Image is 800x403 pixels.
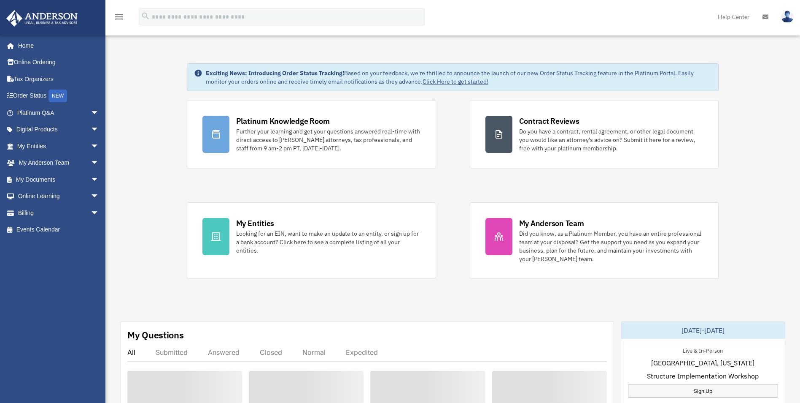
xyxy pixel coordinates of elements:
a: Digital Productsarrow_drop_down [6,121,112,138]
div: My Entities [236,218,274,229]
div: Answered [208,348,240,357]
a: My Anderson Teamarrow_drop_down [6,155,112,172]
a: Platinum Knowledge Room Further your learning and get your questions answered real-time with dire... [187,100,436,169]
a: My Entities Looking for an EIN, want to make an update to an entity, or sign up for a bank accoun... [187,202,436,279]
a: My Entitiesarrow_drop_down [6,138,112,155]
a: Home [6,37,108,54]
a: Tax Organizers [6,71,112,87]
span: arrow_drop_down [91,121,108,139]
img: User Pic [781,11,794,23]
div: NEW [48,90,67,102]
span: arrow_drop_down [91,204,108,222]
a: Sign Up [628,384,778,398]
span: arrow_drop_down [91,138,108,155]
div: Platinum Knowledge Room [236,116,330,126]
span: arrow_drop_down [91,188,108,205]
div: My Questions [127,329,184,341]
div: Normal [302,348,326,357]
div: Based on your feedback, we're thrilled to announce the launch of our new Order Status Tracking fe... [206,69,712,86]
a: Online Learningarrow_drop_down [6,188,112,205]
div: Live & In-Person [676,346,730,354]
div: Submitted [156,348,188,357]
a: Contract Reviews Do you have a contract, rental agreement, or other legal document you would like... [470,100,719,169]
a: Events Calendar [6,221,112,238]
a: Click Here to get started! [423,78,488,85]
a: Platinum Q&Aarrow_drop_down [6,104,112,121]
span: arrow_drop_down [91,155,108,172]
a: My Documentsarrow_drop_down [6,171,112,188]
span: [GEOGRAPHIC_DATA], [US_STATE] [651,358,754,368]
strong: Exciting News: Introducing Order Status Tracking! [206,69,344,77]
a: Order StatusNEW [6,87,112,105]
div: Expedited [346,348,378,357]
i: menu [114,12,124,22]
div: [DATE]-[DATE] [621,322,785,339]
div: Looking for an EIN, want to make an update to an entity, or sign up for a bank account? Click her... [236,229,420,255]
div: All [127,348,135,357]
a: Online Ordering [6,54,112,71]
div: Did you know, as a Platinum Member, you have an entire professional team at your disposal? Get th... [519,229,703,263]
div: Further your learning and get your questions answered real-time with direct access to [PERSON_NAM... [236,127,420,152]
div: Contract Reviews [519,116,579,126]
span: arrow_drop_down [91,104,108,122]
span: arrow_drop_down [91,171,108,188]
img: Anderson Advisors Platinum Portal [4,10,80,27]
a: Billingarrow_drop_down [6,204,112,221]
a: My Anderson Team Did you know, as a Platinum Member, you have an entire professional team at your... [470,202,719,279]
i: search [141,11,150,21]
div: Closed [260,348,282,357]
div: Do you have a contract, rental agreement, or other legal document you would like an attorney's ad... [519,127,703,152]
a: menu [114,15,124,22]
span: Structure Implementation Workshop [647,371,759,381]
div: My Anderson Team [519,218,584,229]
